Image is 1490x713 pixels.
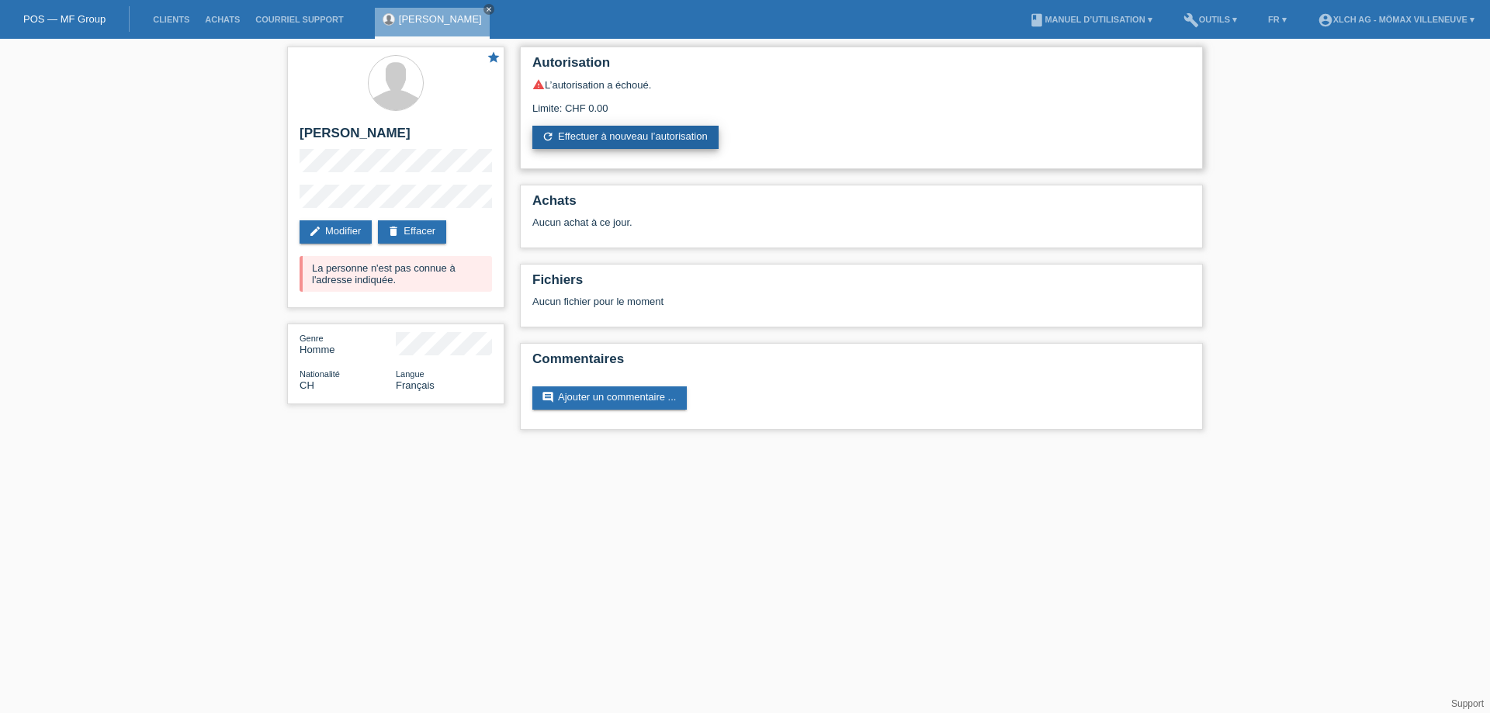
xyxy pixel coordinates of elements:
div: Aucun achat à ce jour. [532,216,1190,240]
div: L’autorisation a échoué. [532,78,1190,91]
a: Support [1451,698,1484,709]
i: warning [532,78,545,91]
i: edit [309,225,321,237]
a: commentAjouter un commentaire ... [532,386,687,410]
div: Aucun fichier pour le moment [532,296,1007,307]
i: refresh [542,130,554,143]
a: refreshEffectuer à nouveau l’autorisation [532,126,719,149]
h2: Achats [532,193,1190,216]
a: buildOutils ▾ [1176,15,1245,24]
a: FR ▾ [1260,15,1294,24]
span: Suisse [300,379,314,391]
h2: Autorisation [532,55,1190,78]
span: Genre [300,334,324,343]
h2: Commentaires [532,351,1190,375]
span: Français [396,379,435,391]
i: delete [387,225,400,237]
span: Nationalité [300,369,340,379]
i: account_circle [1318,12,1333,28]
div: Homme [300,332,396,355]
i: star [487,50,501,64]
a: account_circleXLCH AG - Mömax Villeneuve ▾ [1310,15,1482,24]
div: La personne n'est pas connue à l'adresse indiquée. [300,256,492,292]
i: close [485,5,493,13]
i: book [1029,12,1045,28]
a: Clients [145,15,197,24]
i: comment [542,391,554,403]
a: Courriel Support [248,15,351,24]
span: Langue [396,369,424,379]
a: Achats [197,15,248,24]
i: build [1183,12,1199,28]
a: deleteEffacer [378,220,446,244]
a: bookManuel d’utilisation ▾ [1021,15,1159,24]
div: Limite: CHF 0.00 [532,91,1190,114]
a: [PERSON_NAME] [399,13,482,25]
a: POS — MF Group [23,13,106,25]
a: star [487,50,501,67]
h2: Fichiers [532,272,1190,296]
a: editModifier [300,220,372,244]
h2: [PERSON_NAME] [300,126,492,149]
a: close [483,4,494,15]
